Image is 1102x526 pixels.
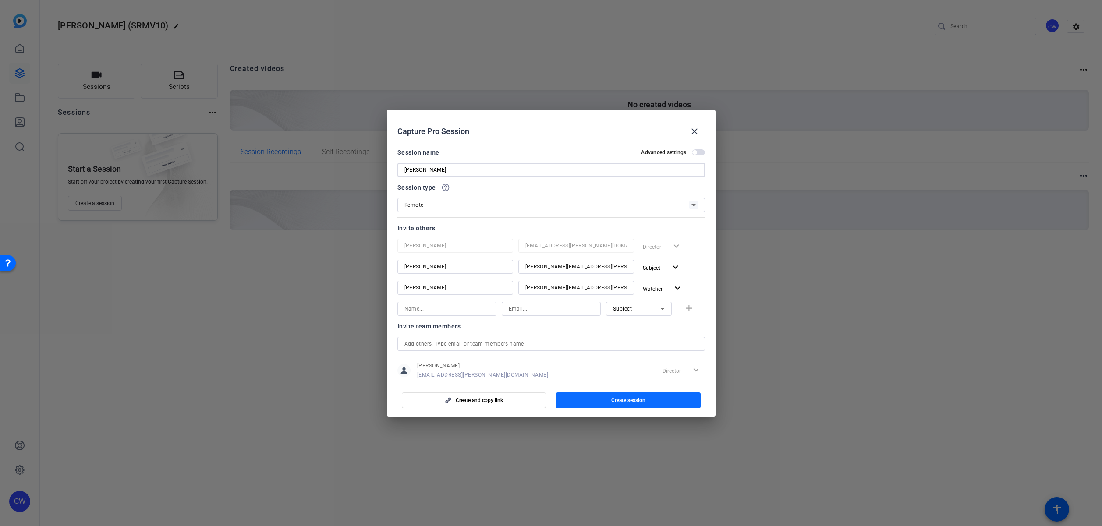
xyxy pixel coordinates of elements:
[525,261,627,272] input: Email...
[639,260,684,275] button: Subject
[404,304,489,314] input: Name...
[404,261,506,272] input: Name...
[397,364,411,377] mat-icon: person
[417,371,549,378] span: [EMAIL_ADDRESS][PERSON_NAME][DOMAIN_NAME]
[672,283,683,294] mat-icon: expand_more
[556,392,701,408] button: Create session
[611,397,645,404] span: Create session
[509,304,594,314] input: Email...
[404,202,424,208] span: Remote
[397,121,705,142] div: Capture Pro Session
[417,362,549,369] span: [PERSON_NAME]
[525,282,627,293] input: Email...
[689,126,700,137] mat-icon: close
[641,149,686,156] h2: Advanced settings
[525,240,627,251] input: Email...
[404,339,698,349] input: Add others: Type email or team members name
[613,306,632,312] span: Subject
[404,165,698,175] input: Enter Session Name
[670,262,681,273] mat-icon: expand_more
[404,282,506,293] input: Name...
[402,392,546,408] button: Create and copy link
[441,183,450,192] mat-icon: help_outline
[397,182,436,193] span: Session type
[643,265,660,271] span: Subject
[456,397,503,404] span: Create and copy link
[639,281,687,297] button: Watcher
[397,321,705,332] div: Invite team members
[397,223,705,233] div: Invite others
[397,147,439,158] div: Session name
[404,240,506,251] input: Name...
[643,286,663,292] span: Watcher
